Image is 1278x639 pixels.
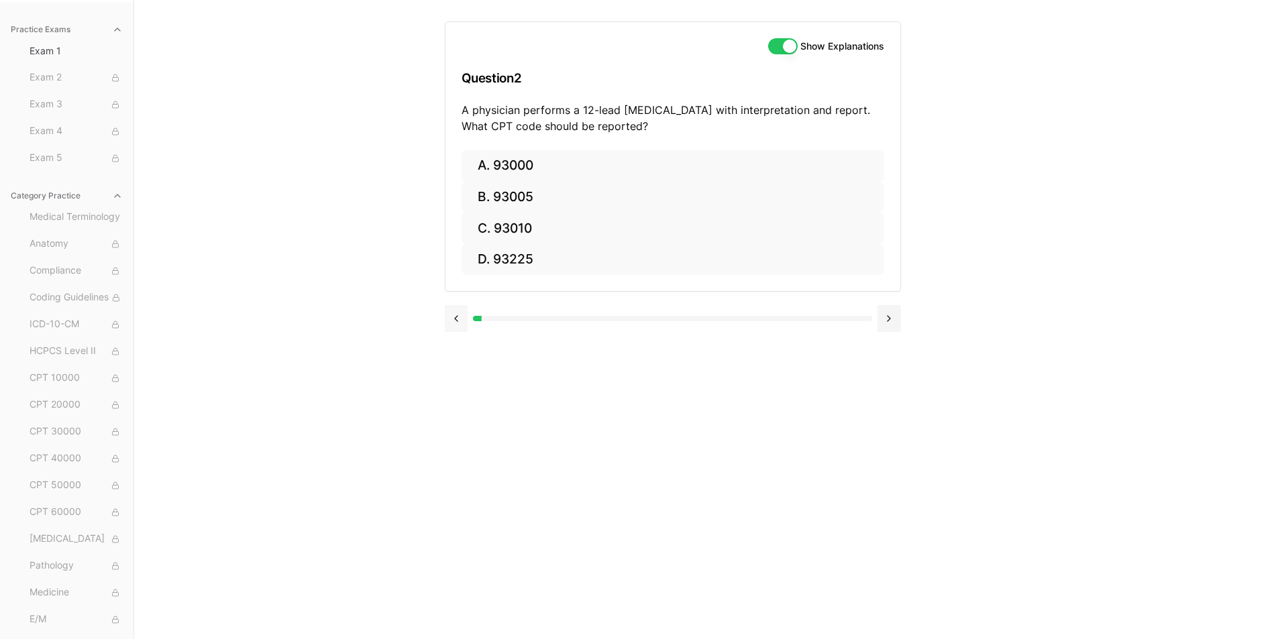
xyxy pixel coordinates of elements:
span: Pathology [30,559,123,573]
p: A physician performs a 12-lead [MEDICAL_DATA] with interpretation and report. What CPT code shoul... [462,102,884,134]
span: CPT 10000 [30,371,123,386]
button: Compliance [24,260,128,282]
button: CPT 40000 [24,448,128,469]
button: Category Practice [5,185,128,207]
button: Medicine [24,582,128,603]
button: Practice Exams [5,19,128,40]
span: CPT 50000 [30,478,123,493]
button: [MEDICAL_DATA] [24,528,128,550]
span: Compliance [30,264,123,278]
button: Coding Guidelines [24,287,128,308]
button: CPT 20000 [24,394,128,416]
span: Exam 5 [30,151,123,166]
button: CPT 60000 [24,502,128,523]
button: Medical Terminology [24,207,128,228]
span: Exam 3 [30,97,123,112]
span: CPT 60000 [30,505,123,520]
button: E/M [24,609,128,630]
span: Medical Terminology [30,210,123,225]
button: Exam 5 [24,148,128,169]
button: A. 93000 [462,150,884,182]
span: HCPCS Level II [30,344,123,359]
span: [MEDICAL_DATA] [30,532,123,546]
label: Show Explanations [800,42,884,51]
button: CPT 50000 [24,475,128,496]
button: HCPCS Level II [24,341,128,362]
button: D. 93225 [462,244,884,276]
button: Exam 3 [24,94,128,115]
span: CPT 30000 [30,424,123,439]
button: Exam 1 [24,40,128,62]
button: ICD-10-CM [24,314,128,335]
span: Coding Guidelines [30,290,123,305]
span: Exam 4 [30,124,123,139]
span: CPT 20000 [30,398,123,412]
button: Exam 2 [24,67,128,89]
button: Exam 4 [24,121,128,142]
span: Exam 1 [30,44,123,58]
button: Anatomy [24,233,128,255]
span: ICD-10-CM [30,317,123,332]
span: E/M [30,612,123,627]
h3: Question 2 [462,58,884,98]
span: Anatomy [30,237,123,251]
button: Pathology [24,555,128,577]
span: Medicine [30,585,123,600]
button: CPT 30000 [24,421,128,443]
button: C. 93010 [462,213,884,244]
button: B. 93005 [462,182,884,213]
button: CPT 10000 [24,367,128,389]
span: CPT 40000 [30,451,123,466]
span: Exam 2 [30,70,123,85]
